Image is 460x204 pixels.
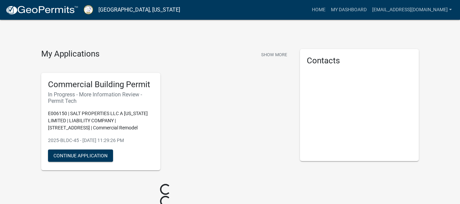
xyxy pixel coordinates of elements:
h6: In Progress - More Information Review - Permit Tech [48,91,154,104]
button: Continue Application [48,150,113,162]
button: Show More [258,49,290,60]
h5: Commercial Building Permit [48,80,154,90]
p: E006150 | SALT PROPERTIES LLC A [US_STATE] LIMITED | LIABILITY COMPANY | [STREET_ADDRESS] | Comme... [48,110,154,131]
p: 2025-BLDC-45 - [DATE] 11:29:26 PM [48,137,154,144]
h5: Contacts [307,56,412,66]
a: [GEOGRAPHIC_DATA], [US_STATE] [98,4,180,16]
a: [EMAIL_ADDRESS][DOMAIN_NAME] [369,3,455,16]
a: Home [309,3,328,16]
img: Putnam County, Georgia [84,5,93,14]
a: My Dashboard [328,3,369,16]
h4: My Applications [41,49,99,59]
